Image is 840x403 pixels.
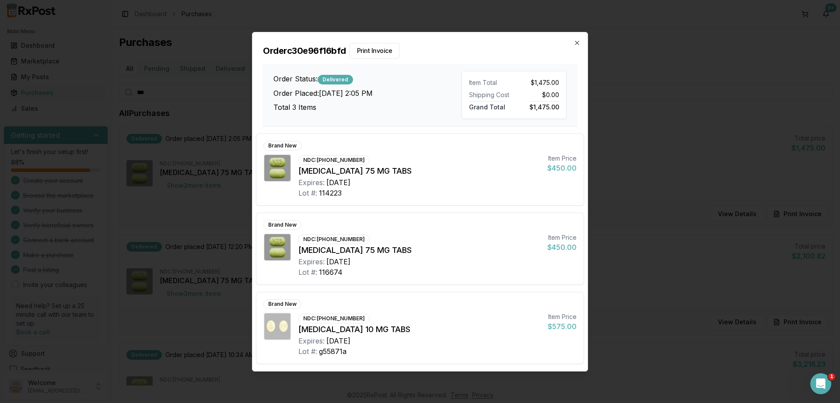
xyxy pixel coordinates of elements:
span: $1,475.00 [529,101,559,111]
div: Item Price [547,233,577,242]
div: Expires: [298,336,325,346]
div: Expires: [298,256,325,267]
img: Gemtesa 75 MG TABS [264,234,290,260]
img: Jardiance 10 MG TABS [264,313,290,340]
span: 1 [828,373,835,380]
div: [MEDICAL_DATA] 75 MG TABS [298,244,540,256]
div: Brand New [263,141,301,151]
div: $0.00 [518,91,559,99]
div: Item Total [469,78,511,87]
div: Brand New [263,220,301,230]
div: [DATE] [326,336,350,346]
h3: Total 3 Items [273,102,462,112]
span: Grand Total [469,101,505,111]
div: Brand New [263,299,301,309]
div: Expires: [298,177,325,188]
div: g55871a [319,346,346,357]
div: Lot #: [298,267,317,277]
div: $450.00 [547,163,577,173]
div: [MEDICAL_DATA] 75 MG TABS [298,165,540,177]
h3: Order Placed: [DATE] 2:05 PM [273,88,462,98]
div: NDC: [PHONE_NUMBER] [298,314,370,323]
div: NDC: [PHONE_NUMBER] [298,155,370,165]
div: $575.00 [548,321,577,332]
span: $1,475.00 [531,78,559,87]
img: Gemtesa 75 MG TABS [264,155,290,181]
div: 116674 [319,267,343,277]
div: [DATE] [326,256,350,267]
div: Item Price [547,154,577,163]
div: $450.00 [547,242,577,252]
div: NDC: [PHONE_NUMBER] [298,235,370,244]
button: Print Invoice [350,43,400,59]
div: Lot #: [298,188,317,198]
div: [DATE] [326,177,350,188]
h2: Order c30e96f16bfd [263,43,577,59]
div: Lot #: [298,346,317,357]
div: [MEDICAL_DATA] 10 MG TABS [298,323,541,336]
iframe: Intercom live chat [810,373,831,394]
div: 114223 [319,188,342,198]
h3: Order Status: [273,74,462,84]
div: Item Price [548,312,577,321]
div: Delivered [318,75,353,84]
div: Shipping Cost [469,91,511,99]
